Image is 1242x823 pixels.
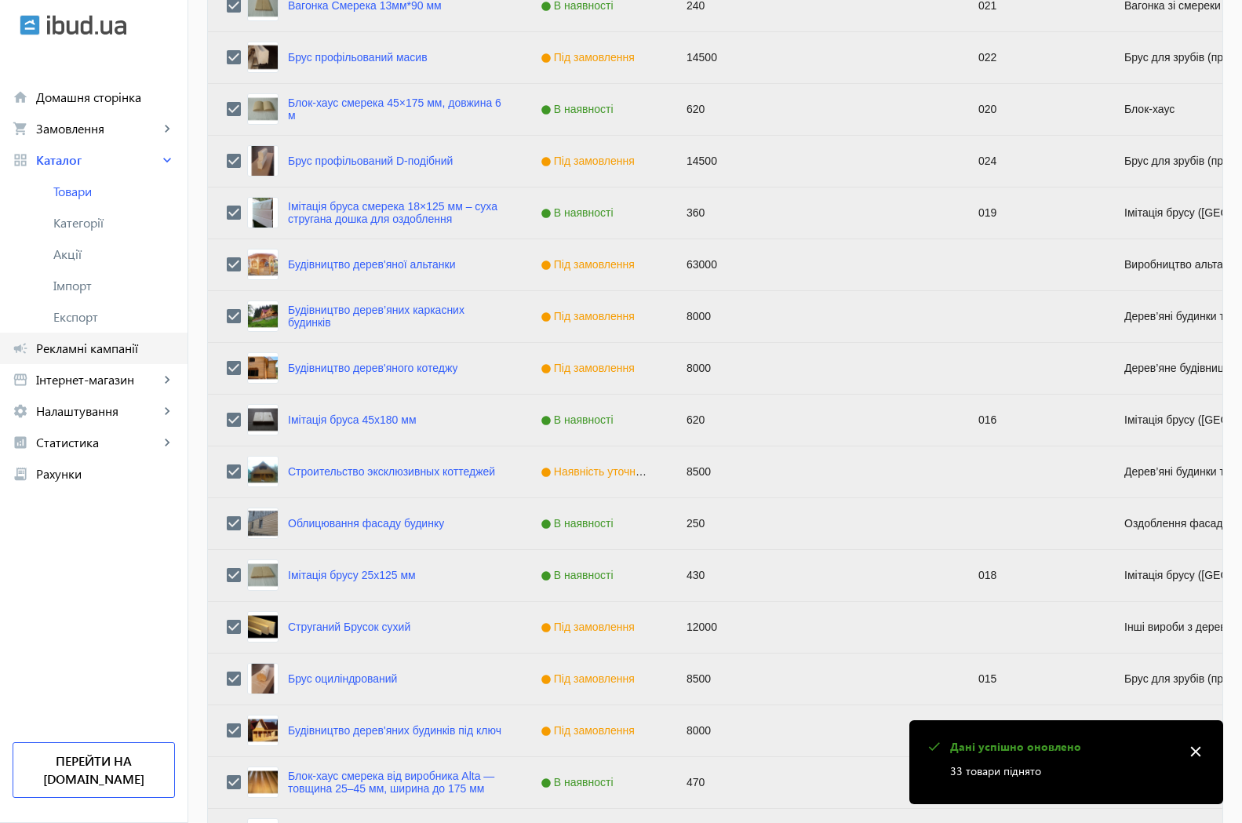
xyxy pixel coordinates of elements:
[53,278,175,293] span: Імпорт
[960,654,1105,705] div: 015
[288,155,453,167] a: Брус профільований D-подібний
[13,89,28,105] mat-icon: home
[13,340,28,356] mat-icon: campaign
[960,550,1105,601] div: 018
[53,215,175,231] span: Категорії
[36,466,175,482] span: Рахунки
[541,569,617,581] span: В наявності
[36,89,175,105] span: Домашня сторінка
[288,200,503,225] a: Імітація бруса смерека 18×125 мм – суха стругана дошка для оздоблення
[13,435,28,450] mat-icon: analytics
[541,51,639,64] span: Під замовлення
[288,621,410,633] a: Струганий Брусок сухий
[36,340,175,356] span: Рекламні кампанії
[960,32,1105,83] div: 022
[159,403,175,419] mat-icon: keyboard_arrow_right
[288,97,503,122] a: Блок-хаус смерека 45×175 мм, довжина 6 м
[668,188,814,239] div: 360
[36,403,159,419] span: Налаштування
[541,724,639,737] span: Під замовлення
[960,136,1105,187] div: 024
[541,155,639,167] span: Під замовлення
[36,121,159,137] span: Замовлення
[950,763,1175,779] p: 33 товари піднято
[668,343,814,394] div: 8000
[13,466,28,482] mat-icon: receipt_long
[541,465,665,478] span: Наявність уточнюйте
[47,15,126,35] img: ibud_text.svg
[541,258,639,271] span: Під замовлення
[53,309,175,325] span: Експорт
[159,372,175,388] mat-icon: keyboard_arrow_right
[53,246,175,262] span: Акції
[13,403,28,419] mat-icon: settings
[288,413,417,426] a: Імітація бруса 45x180 мм
[53,184,175,199] span: Товари
[668,32,814,83] div: 14500
[13,152,28,168] mat-icon: grid_view
[668,498,814,549] div: 250
[159,152,175,168] mat-icon: keyboard_arrow_right
[288,304,503,329] a: Будівництво дерев’яних каркасних будинків
[668,757,814,808] div: 470
[541,776,617,788] span: В наявності
[541,362,639,374] span: Під замовлення
[541,103,617,115] span: В наявності
[541,621,639,633] span: Під замовлення
[668,446,814,497] div: 8500
[288,517,444,530] a: Облицювання фасаду будинку
[288,258,455,271] a: Будівництво дерев'яної альтанки
[36,435,159,450] span: Статистика
[20,15,40,35] img: ibud.svg
[541,517,617,530] span: В наявності
[950,739,1175,755] p: Дані успішно оновлено
[159,435,175,450] mat-icon: keyboard_arrow_right
[668,654,814,705] div: 8500
[36,152,159,168] span: Каталог
[668,239,814,290] div: 63000
[668,602,814,653] div: 12000
[13,742,175,798] a: Перейти на [DOMAIN_NAME]
[36,372,159,388] span: Інтернет-магазин
[668,550,814,601] div: 430
[159,121,175,137] mat-icon: keyboard_arrow_right
[288,465,495,478] a: Строительство эксклюзивных коттеджей
[1184,740,1207,763] mat-icon: close
[288,51,428,64] a: Брус профільований масив
[668,705,814,756] div: 8000
[13,121,28,137] mat-icon: shopping_cart
[541,310,639,322] span: Під замовлення
[541,672,639,685] span: Під замовлення
[541,206,617,219] span: В наявності
[288,672,397,685] a: Брус оциліндрований
[541,413,617,426] span: В наявності
[668,291,814,342] div: 8000
[668,136,814,187] div: 14500
[13,372,28,388] mat-icon: storefront
[288,362,457,374] a: Будівництво дерев'яного котеджу
[288,724,501,737] a: Будівництво дерев'яних будинків під ключ
[923,737,944,757] mat-icon: check
[288,770,503,795] a: Блок-хаус смерека від виробника Alta — товщина 25–45 мм, ширина до 175 мм
[668,395,814,446] div: 620
[960,395,1105,446] div: 016
[288,569,416,581] a: Імітація брусу 25x125 мм
[960,188,1105,239] div: 019
[960,84,1105,135] div: 020
[668,84,814,135] div: 620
